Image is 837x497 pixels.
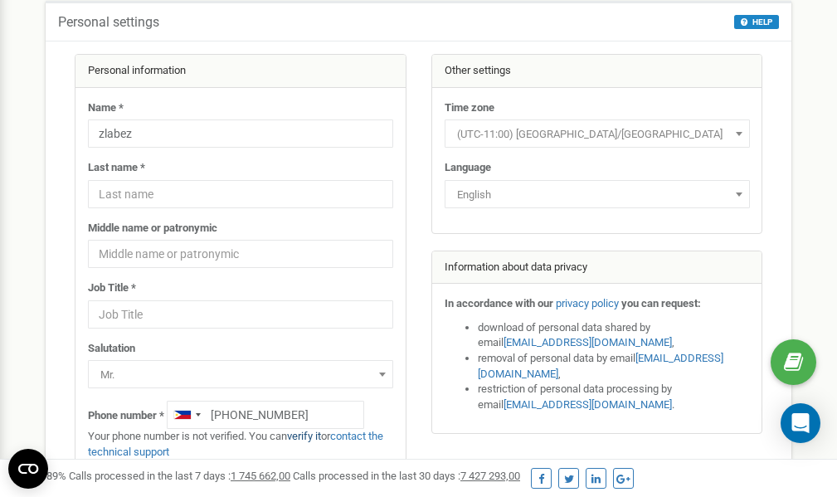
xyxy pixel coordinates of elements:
[88,408,164,424] label: Phone number *
[478,382,750,412] li: restriction of personal data processing by email .
[504,336,672,348] a: [EMAIL_ADDRESS][DOMAIN_NAME]
[88,180,393,208] input: Last name
[445,100,494,116] label: Time zone
[231,470,290,482] u: 1 745 662,00
[88,300,393,329] input: Job Title
[58,15,159,30] h5: Personal settings
[432,55,762,88] div: Other settings
[556,297,619,309] a: privacy policy
[445,119,750,148] span: (UTC-11:00) Pacific/Midway
[75,55,406,88] div: Personal information
[88,160,145,176] label: Last name *
[450,183,744,207] span: English
[88,119,393,148] input: Name
[432,251,762,285] div: Information about data privacy
[460,470,520,482] u: 7 427 293,00
[88,430,383,458] a: contact the technical support
[167,401,364,429] input: +1-800-555-55-55
[445,297,553,309] strong: In accordance with our
[734,15,779,29] button: HELP
[88,221,217,236] label: Middle name or patronymic
[88,280,136,296] label: Job Title *
[450,123,744,146] span: (UTC-11:00) Pacific/Midway
[88,429,393,460] p: Your phone number is not verified. You can or
[88,240,393,268] input: Middle name or patronymic
[478,352,723,380] a: [EMAIL_ADDRESS][DOMAIN_NAME]
[293,470,520,482] span: Calls processed in the last 30 days :
[287,430,321,442] a: verify it
[621,297,701,309] strong: you can request:
[88,341,135,357] label: Salutation
[88,100,124,116] label: Name *
[168,402,206,428] div: Telephone country code
[69,470,290,482] span: Calls processed in the last 7 days :
[504,398,672,411] a: [EMAIL_ADDRESS][DOMAIN_NAME]
[88,360,393,388] span: Mr.
[478,320,750,351] li: download of personal data shared by email ,
[445,180,750,208] span: English
[8,449,48,489] button: Open CMP widget
[478,351,750,382] li: removal of personal data by email ,
[94,363,387,387] span: Mr.
[781,403,820,443] div: Open Intercom Messenger
[445,160,491,176] label: Language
